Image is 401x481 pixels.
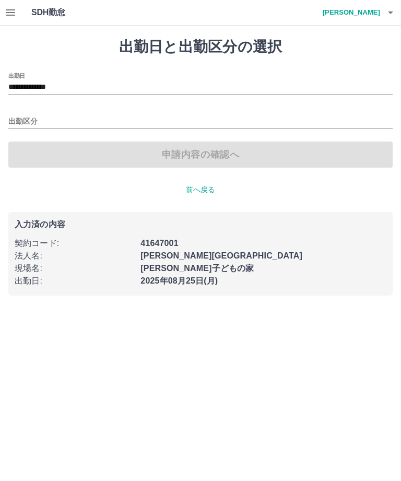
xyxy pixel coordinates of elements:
[15,275,134,287] p: 出勤日 :
[8,72,25,79] label: 出勤日
[15,262,134,275] p: 現場名 :
[15,220,386,229] p: 入力済の内容
[15,237,134,250] p: 契約コード :
[140,239,178,248] b: 41647001
[8,38,393,56] h1: 出勤日と出勤区分の選択
[15,250,134,262] p: 法人名 :
[140,251,302,260] b: [PERSON_NAME][GEOGRAPHIC_DATA]
[8,184,393,195] p: 前へ戻る
[140,264,254,273] b: [PERSON_NAME]子どもの家
[140,276,218,285] b: 2025年08月25日(月)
